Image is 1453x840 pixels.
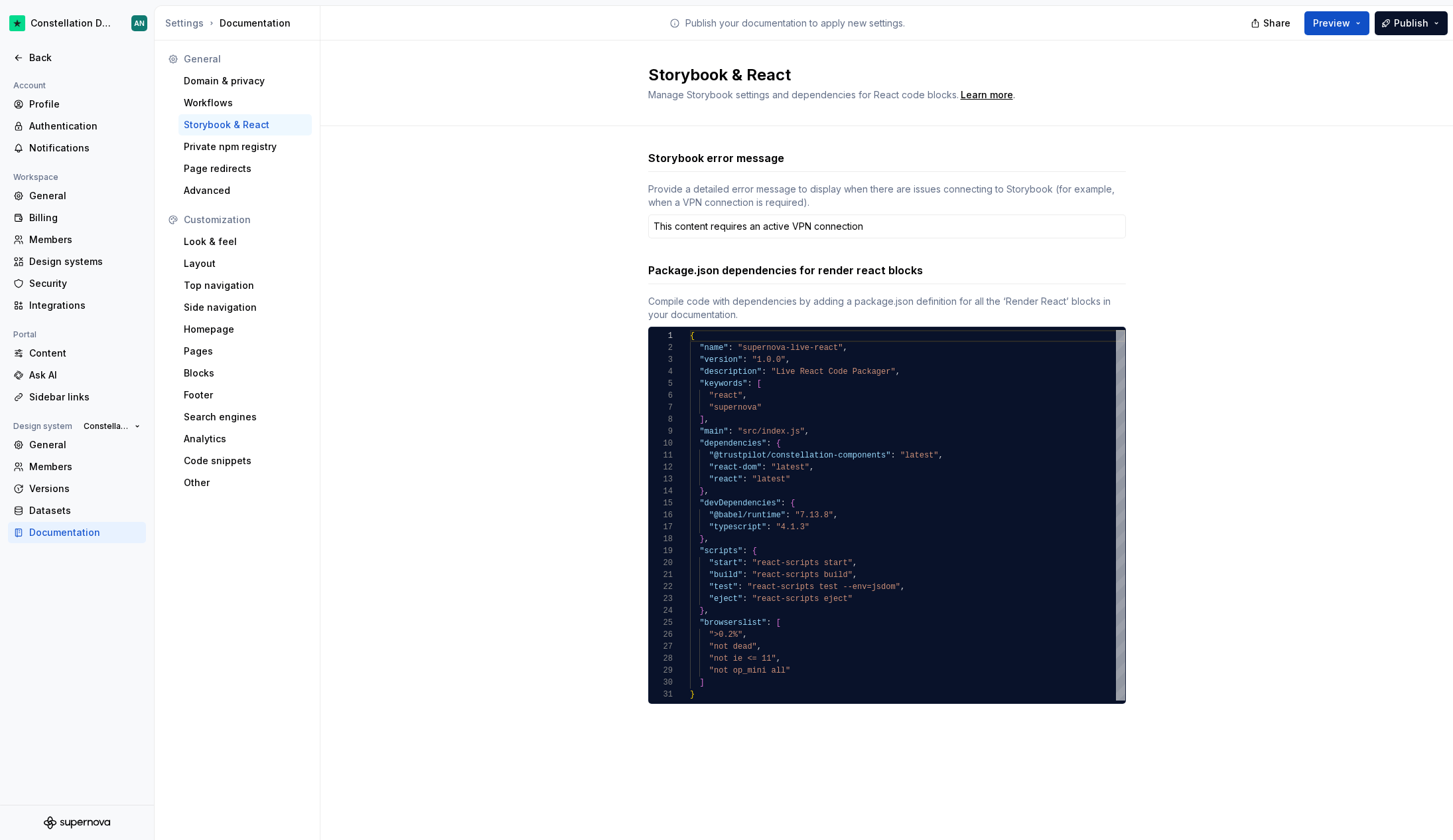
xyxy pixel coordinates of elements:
[8,185,146,207] a: General
[776,618,780,628] span: [
[728,343,732,353] span: :
[699,367,762,377] span: "description"
[648,262,923,278] h3: Package.json dependencies for render react blocks
[766,439,771,448] span: :
[29,233,141,246] div: Members
[649,593,673,605] div: 23
[699,415,704,424] span: ]
[852,558,857,568] span: ,
[649,485,673,497] div: 14
[771,463,809,472] span: "latest"
[747,379,752,388] span: :
[756,642,761,651] span: ,
[742,558,747,568] span: :
[84,421,129,432] span: Constellation Design System
[890,451,895,460] span: :
[178,231,312,252] a: Look & feel
[184,235,307,248] div: Look & feel
[8,116,146,137] a: Authentication
[738,582,742,592] span: :
[961,88,1013,102] a: Learn more
[29,390,141,404] div: Sidebar links
[709,594,742,604] span: "eject"
[649,689,673,701] div: 31
[766,618,771,628] span: :
[1375,11,1448,35] button: Publish
[178,114,312,135] a: Storybook & React
[852,570,857,580] span: ,
[8,365,146,386] a: Ask AI
[184,367,307,380] div: Blocks
[1263,17,1290,30] span: Share
[29,98,141,111] div: Profile
[178,253,312,274] a: Layout
[29,504,141,517] div: Datasets
[709,666,790,675] span: "not op_mini all"
[29,299,141,312] div: Integrations
[900,582,904,592] span: ,
[766,523,771,532] span: :
[649,366,673,378] div: 4
[742,475,747,484] span: :
[649,473,673,485] div: 13
[752,558,852,568] span: "react-scripts start"
[690,331,695,341] span: {
[8,343,146,364] a: Content
[649,330,673,342] div: 1
[648,214,1126,238] textarea: This content requires an active VPN connection
[709,642,756,651] span: "not dead"
[8,78,51,94] div: Account
[165,17,314,30] div: Documentation
[8,229,146,250] a: Members
[742,546,747,556] span: :
[184,323,307,336] div: Homepage
[699,439,766,448] span: "dependencies"
[704,487,709,496] span: ,
[699,499,780,508] span: "devDependencies"
[8,207,146,228] a: Billing
[649,533,673,545] div: 18
[184,432,307,446] div: Analytics
[649,557,673,569] div: 20
[165,17,204,30] button: Settings
[649,342,673,354] div: 2
[178,158,312,179] a: Page redirects
[649,497,673,509] div: 15
[762,463,766,472] span: :
[649,605,673,617] div: 24
[178,472,312,493] a: Other
[184,388,307,402] div: Footer
[184,140,307,153] div: Private npm registry
[8,327,42,343] div: Portal
[728,427,732,436] span: :
[29,460,141,473] div: Members
[786,355,790,365] span: ,
[742,630,747,639] span: ,
[752,546,756,556] span: {
[1304,11,1369,35] button: Preview
[649,665,673,677] div: 29
[742,594,747,604] span: :
[184,52,307,66] div: General
[29,438,141,452] div: General
[29,277,141,290] div: Security
[1244,11,1299,35] button: Share
[29,255,141,268] div: Design systems
[29,369,141,382] div: Ask AI
[649,402,673,414] div: 7
[776,523,809,532] span: "4.1.3"
[184,96,307,110] div: Workflows
[786,511,790,520] span: :
[29,189,141,203] div: General
[184,184,307,197] div: Advanced
[895,367,900,377] span: ,
[649,521,673,533] div: 17
[704,606,709,616] span: ,
[184,345,307,358] div: Pages
[752,570,852,580] span: "react-scripts build"
[649,677,673,689] div: 30
[780,499,785,508] span: :
[9,15,25,31] img: d602db7a-5e75-4dfe-a0a4-4b8163c7bad2.png
[738,427,805,436] span: "src/index.js"
[752,594,852,604] span: "react-scripts eject"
